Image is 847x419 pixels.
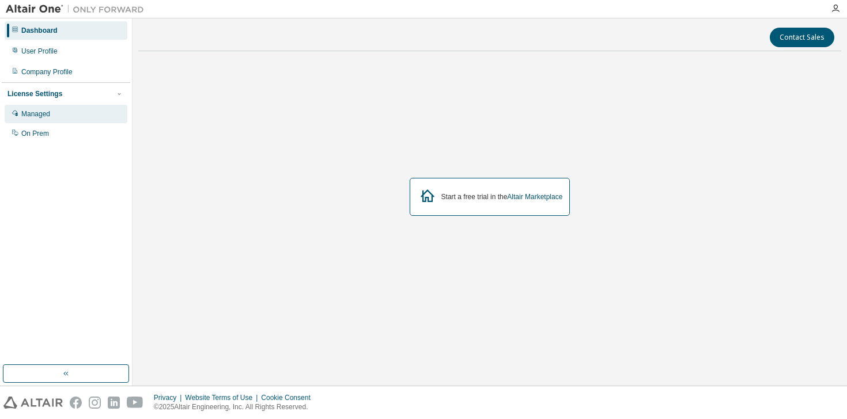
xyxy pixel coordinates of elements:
img: facebook.svg [70,397,82,409]
div: Website Terms of Use [185,393,261,402]
div: Privacy [154,393,185,402]
img: altair_logo.svg [3,397,63,409]
div: License Settings [7,89,62,98]
div: Start a free trial in the [441,192,563,201]
a: Altair Marketplace [507,193,562,201]
img: linkedin.svg [108,397,120,409]
div: Company Profile [21,67,73,77]
button: Contact Sales [770,28,834,47]
div: Dashboard [21,26,58,35]
img: Altair One [6,3,150,15]
div: On Prem [21,129,49,138]
p: © 2025 Altair Engineering, Inc. All Rights Reserved. [154,402,317,412]
div: User Profile [21,47,58,56]
div: Cookie Consent [261,393,317,402]
img: youtube.svg [127,397,143,409]
div: Managed [21,109,50,119]
img: instagram.svg [89,397,101,409]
